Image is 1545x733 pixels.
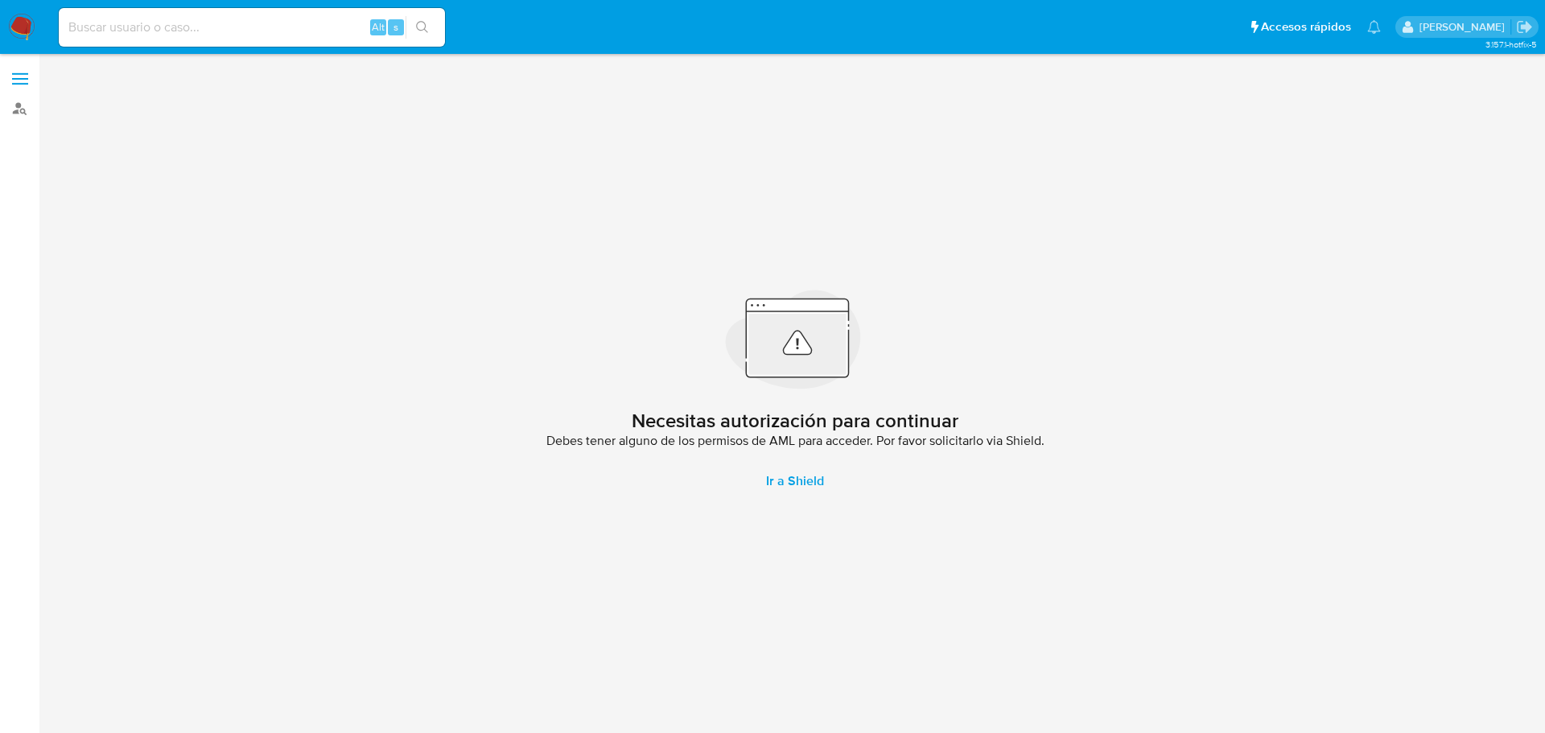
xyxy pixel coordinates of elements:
a: Notificaciones [1367,20,1381,34]
a: Ir a Shield [747,462,843,500]
p: gloria.villasanti@mercadolibre.com [1419,19,1510,35]
a: Salir [1516,19,1533,35]
span: Ir a Shield [766,462,824,500]
span: Debes tener alguno de los permisos de AML para acceder. Por favor solicitarlo via Shield. [546,433,1044,449]
span: s [393,19,398,35]
span: Accesos rápidos [1261,19,1351,35]
input: Buscar usuario o caso... [59,17,445,38]
span: Alt [372,19,385,35]
h2: Necesitas autorización para continuar [632,409,958,433]
button: search-icon [406,16,439,39]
